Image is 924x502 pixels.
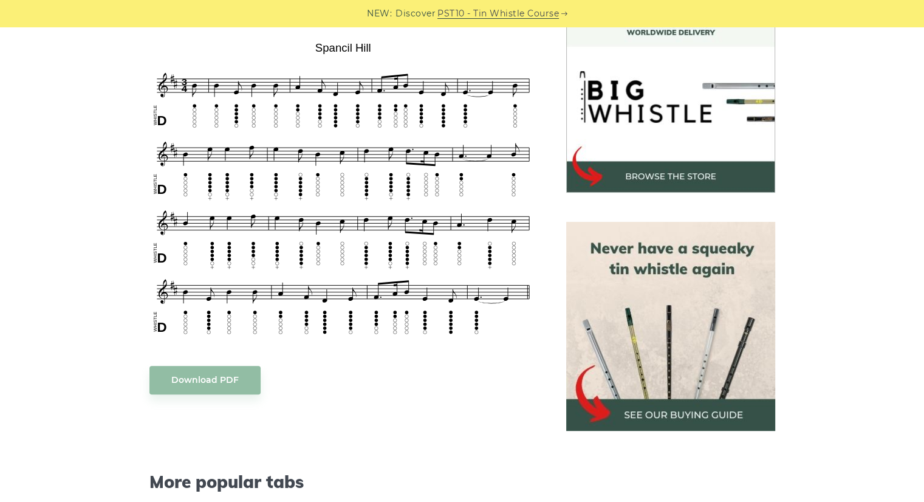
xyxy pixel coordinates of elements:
[566,222,775,431] img: tin whistle buying guide
[367,7,392,21] span: NEW:
[149,472,537,492] span: More popular tabs
[437,7,559,21] a: PST10 - Tin Whistle Course
[149,37,537,341] img: Spancil Hill Tin Whistle Tab & Sheet Music
[395,7,436,21] span: Discover
[149,366,261,394] a: Download PDF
